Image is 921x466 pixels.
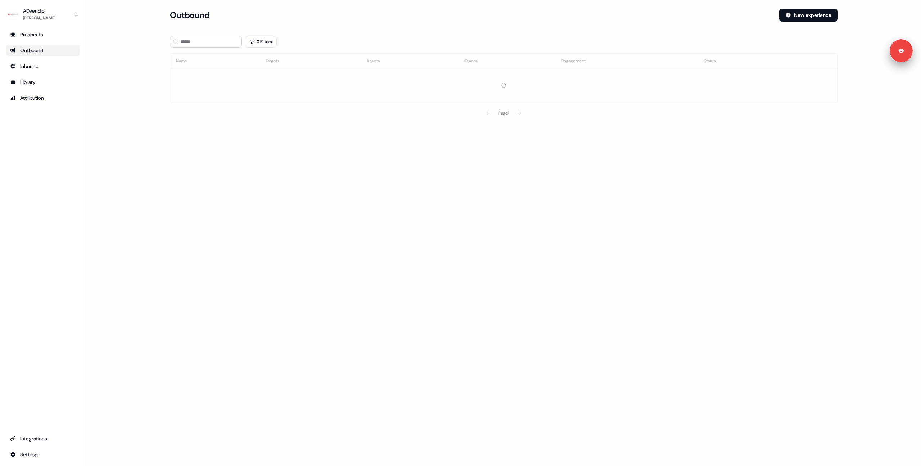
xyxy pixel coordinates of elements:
button: ADvendio[PERSON_NAME] [6,6,80,23]
a: Go to prospects [6,29,80,40]
h3: Outbound [170,10,209,21]
div: [PERSON_NAME] [23,14,55,22]
div: Prospects [10,31,76,38]
a: Go to outbound experience [6,45,80,56]
div: ADvendio [23,7,55,14]
button: New experience [779,9,838,22]
a: Go to integrations [6,433,80,444]
a: Go to integrations [6,449,80,460]
button: 0 Filters [245,36,277,48]
a: Go to Inbound [6,61,80,72]
div: Settings [10,451,76,458]
a: Go to attribution [6,92,80,104]
div: Integrations [10,435,76,442]
div: Inbound [10,63,76,70]
div: Attribution [10,94,76,102]
a: Go to templates [6,76,80,88]
div: Outbound [10,47,76,54]
div: Library [10,79,76,86]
